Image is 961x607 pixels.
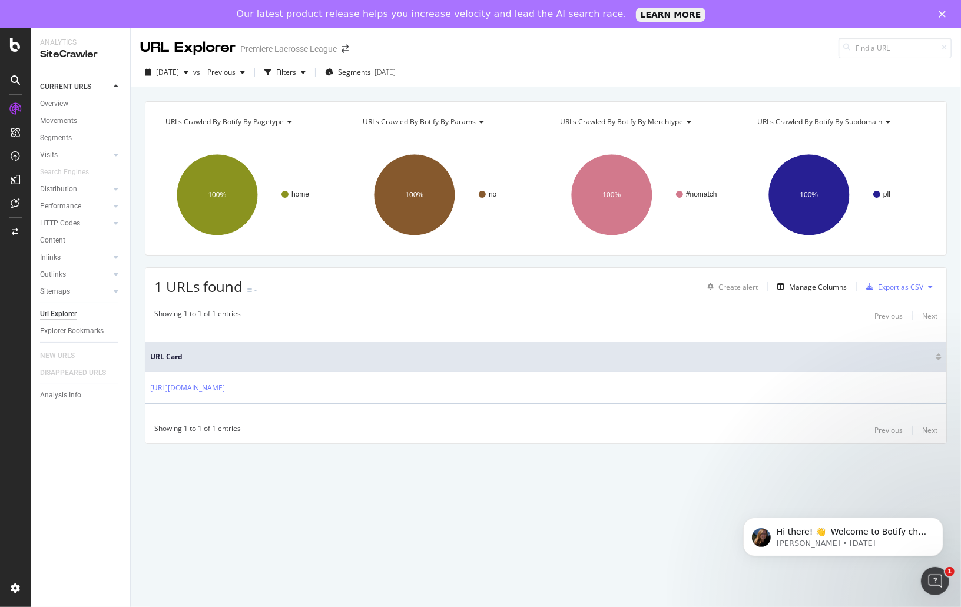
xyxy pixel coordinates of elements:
[861,277,923,296] button: Export as CSV
[800,191,818,199] text: 100%
[773,280,847,294] button: Manage Columns
[40,132,72,144] div: Segments
[883,190,890,198] text: pll
[922,311,937,321] div: Next
[154,423,241,437] div: Showing 1 to 1 of 1 entries
[40,308,122,320] a: Url Explorer
[156,67,179,77] span: 2025 Aug. 22nd
[165,117,284,127] span: URLs Crawled By Botify By pagetype
[603,191,621,199] text: 100%
[352,144,543,246] svg: A chart.
[40,234,122,247] a: Content
[489,190,497,198] text: no
[40,268,66,281] div: Outlinks
[549,144,740,246] svg: A chart.
[636,8,706,22] a: LEARN MORE
[375,67,396,77] div: [DATE]
[40,200,110,213] a: Performance
[40,98,122,110] a: Overview
[360,112,532,131] h4: URLs Crawled By Botify By params
[874,311,903,321] div: Previous
[40,325,122,337] a: Explorer Bookmarks
[40,115,77,127] div: Movements
[725,493,961,575] iframe: Intercom notifications message
[40,325,104,337] div: Explorer Bookmarks
[702,277,758,296] button: Create alert
[208,191,227,199] text: 100%
[40,286,70,298] div: Sitemaps
[874,423,903,437] button: Previous
[40,132,122,144] a: Segments
[40,234,65,247] div: Content
[203,67,236,77] span: Previous
[40,308,77,320] div: Url Explorer
[939,11,950,18] div: Close
[40,367,118,379] a: DISAPPEARED URLS
[320,63,400,82] button: Segments[DATE]
[40,217,80,230] div: HTTP Codes
[757,117,882,127] span: URLs Crawled By Botify By subdomain
[237,8,627,20] div: Our latest product release helps you increase velocity and lead the AI search race.
[558,112,730,131] h4: URLs Crawled By Botify By merchtype
[40,389,81,402] div: Analysis Info
[193,67,203,77] span: vs
[40,115,122,127] a: Movements
[40,367,106,379] div: DISAPPEARED URLS
[203,63,250,82] button: Previous
[921,567,949,595] iframe: Intercom live chat
[154,277,243,296] span: 1 URLs found
[406,191,424,199] text: 100%
[291,190,309,198] text: home
[40,350,87,362] a: NEW URLS
[40,98,68,110] div: Overview
[40,200,81,213] div: Performance
[874,309,903,323] button: Previous
[686,190,717,198] text: #nomatch
[922,423,937,437] button: Next
[40,149,58,161] div: Visits
[140,63,193,82] button: [DATE]
[154,309,241,323] div: Showing 1 to 1 of 1 entries
[40,149,110,161] a: Visits
[247,288,252,292] img: Equal
[40,81,91,93] div: CURRENT URLS
[746,144,937,246] svg: A chart.
[40,251,61,264] div: Inlinks
[154,144,346,246] svg: A chart.
[40,183,77,195] div: Distribution
[40,268,110,281] a: Outlinks
[40,286,110,298] a: Sitemaps
[789,282,847,292] div: Manage Columns
[260,63,310,82] button: Filters
[140,38,236,58] div: URL Explorer
[363,117,476,127] span: URLs Crawled By Botify By params
[718,282,758,292] div: Create alert
[150,351,933,362] span: URL Card
[40,166,101,178] a: Search Engines
[874,425,903,435] div: Previous
[755,112,927,131] h4: URLs Crawled By Botify By subdomain
[338,67,371,77] span: Segments
[40,166,89,178] div: Search Engines
[839,38,952,58] input: Find a URL
[276,67,296,77] div: Filters
[945,567,955,576] span: 1
[40,389,122,402] a: Analysis Info
[878,282,923,292] div: Export as CSV
[40,38,121,48] div: Analytics
[560,117,683,127] span: URLs Crawled By Botify By merchtype
[240,43,337,55] div: Premiere Lacrosse League
[150,382,225,394] a: [URL][DOMAIN_NAME]
[922,425,937,435] div: Next
[40,48,121,61] div: SiteCrawler
[163,112,335,131] h4: URLs Crawled By Botify By pagetype
[40,183,110,195] a: Distribution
